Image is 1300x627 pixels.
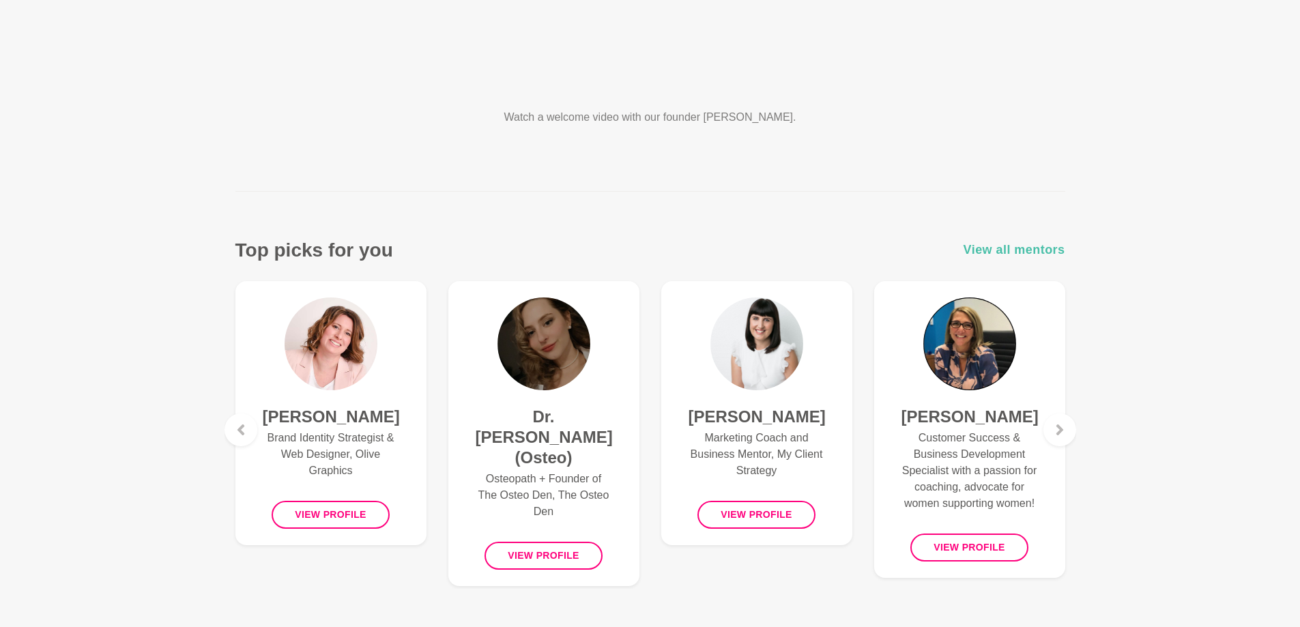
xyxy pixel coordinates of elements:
img: Kate Vertsonis [923,297,1016,390]
button: View profile [485,542,603,570]
h4: [PERSON_NAME] [689,407,825,427]
p: Watch a welcome video with our founder [PERSON_NAME]. [454,109,847,126]
img: Hayley Robertson [710,297,803,390]
h4: [PERSON_NAME] [901,407,1038,427]
a: Dr. Anastasiya Ovechkin (Osteo)Dr. [PERSON_NAME] (Osteo)Osteopath + Founder of The Osteo Den, The... [448,281,639,586]
button: View profile [697,501,815,529]
a: View all mentors [964,240,1065,260]
a: Kate Vertsonis[PERSON_NAME]Customer Success & Business Development Specialist with a passion for ... [874,281,1065,578]
h4: Dr. [PERSON_NAME] (Osteo) [476,407,612,468]
p: Customer Success & Business Development Specialist with a passion for coaching, advocate for wome... [901,430,1038,512]
a: Hayley Robertson[PERSON_NAME]Marketing Coach and Business Mentor, My Client StrategyView profile [661,281,852,545]
a: Amanda Greenman[PERSON_NAME]Brand Identity Strategist & Web Designer, Olive GraphicsView profile [235,281,427,545]
p: Marketing Coach and Business Mentor, My Client Strategy [689,430,825,479]
button: View profile [910,534,1028,562]
h4: [PERSON_NAME] [263,407,399,427]
h3: Top picks for you [235,238,393,262]
img: Dr. Anastasiya Ovechkin (Osteo) [497,297,590,390]
button: View profile [272,501,390,529]
p: Osteopath + Founder of The Osteo Den, The Osteo Den [476,471,612,520]
p: Brand Identity Strategist & Web Designer, Olive Graphics [263,430,399,479]
img: Amanda Greenman [285,297,377,390]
